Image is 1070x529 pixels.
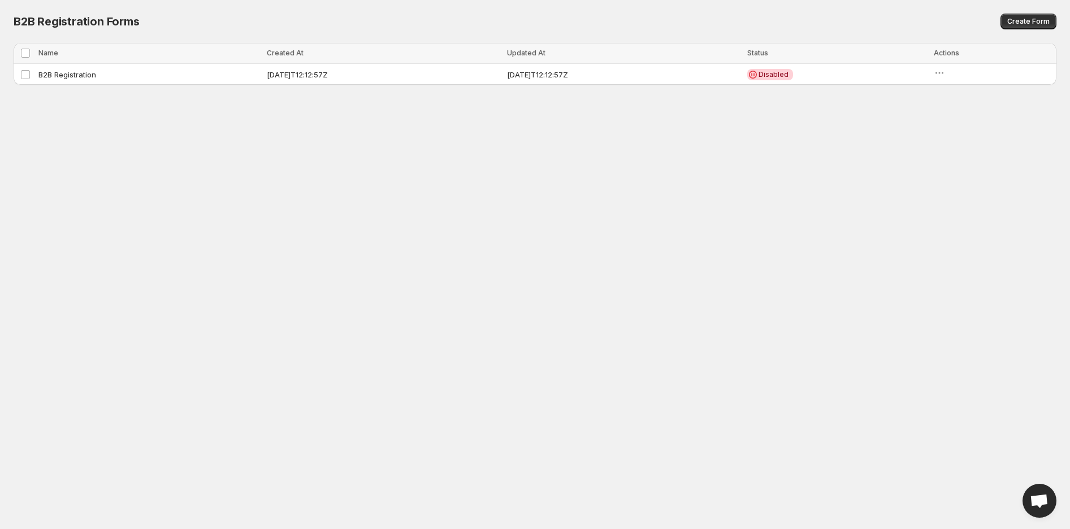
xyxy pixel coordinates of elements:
[267,49,304,57] span: Created At
[38,49,58,57] span: Name
[934,49,959,57] span: Actions
[35,64,263,85] td: B2B Registration
[504,64,744,85] td: [DATE]T12:12:57Z
[747,49,768,57] span: Status
[14,15,140,28] span: B2B Registration Forms
[1007,17,1050,26] span: Create Form
[1023,484,1056,518] a: Open chat
[507,49,545,57] span: Updated At
[759,70,789,79] span: Disabled
[263,64,504,85] td: [DATE]T12:12:57Z
[1000,14,1056,29] button: Create Form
